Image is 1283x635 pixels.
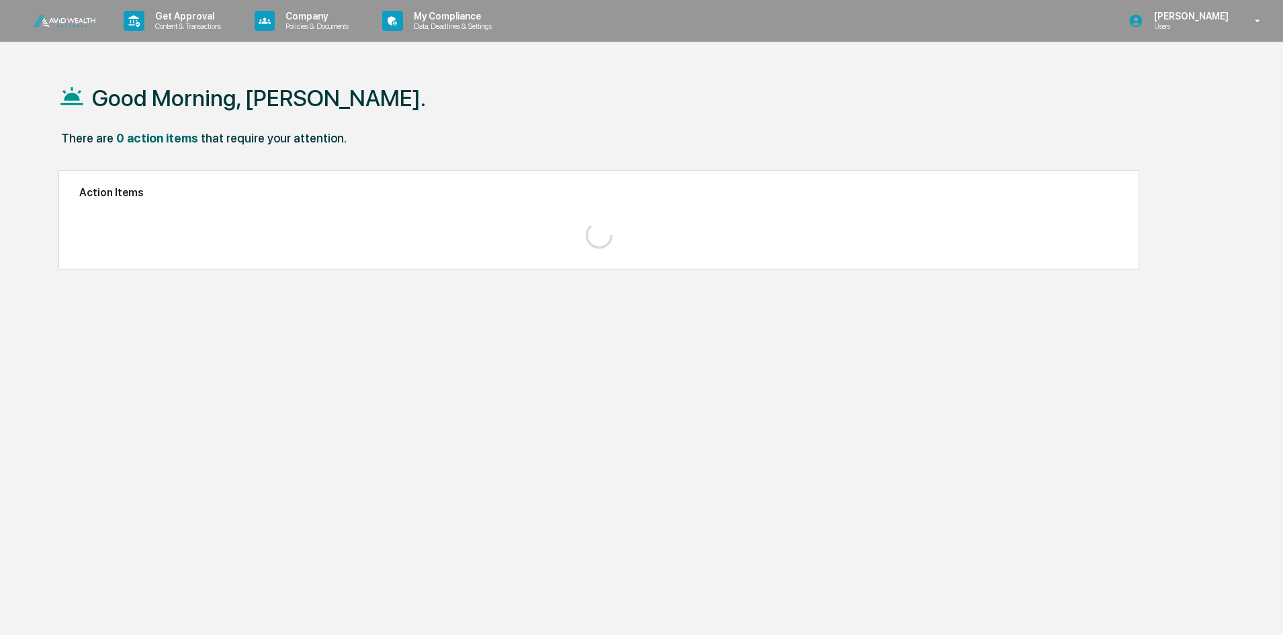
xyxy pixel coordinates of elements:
[275,22,355,31] p: Policies & Documents
[1143,22,1235,31] p: Users
[1143,11,1235,22] p: [PERSON_NAME]
[144,22,228,31] p: Content & Transactions
[92,85,426,112] h1: Good Morning, [PERSON_NAME].
[201,131,347,145] div: that require your attention.
[116,131,198,145] div: 0 action items
[403,22,498,31] p: Data, Deadlines & Settings
[79,186,1118,199] h2: Action Items
[61,131,114,145] div: There are
[32,13,97,30] img: logo
[275,11,355,22] p: Company
[403,11,498,22] p: My Compliance
[144,11,228,22] p: Get Approval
